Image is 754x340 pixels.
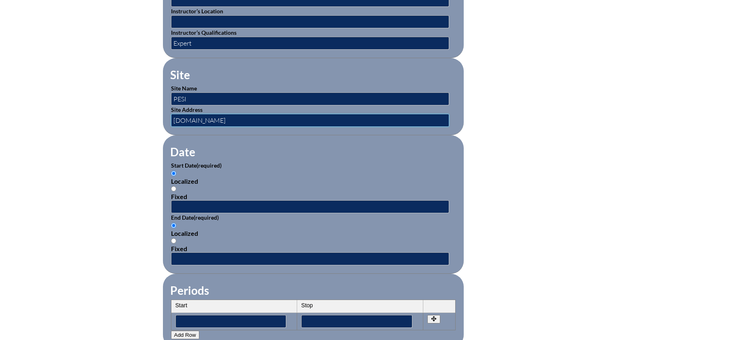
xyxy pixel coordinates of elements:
button: Add Row [171,331,199,339]
div: Localized [171,229,456,237]
legend: Date [169,145,196,159]
input: Localized [171,171,176,176]
label: Site Name [171,85,197,92]
legend: Site [169,68,191,82]
legend: Periods [169,283,210,297]
label: Start Date [171,162,222,169]
th: Stop [297,300,423,313]
label: Instructor’s Qualifications [171,29,237,36]
input: Fixed [171,186,176,191]
span: (required) [196,162,222,169]
label: End Date [171,214,219,221]
div: Localized [171,177,456,185]
input: Fixed [171,238,176,243]
div: Fixed [171,245,456,252]
th: Start [171,300,298,313]
label: Instructor’s Location [171,8,223,15]
input: Localized [171,223,176,228]
label: Site Address [171,106,203,113]
span: (required) [194,214,219,221]
div: Fixed [171,193,456,200]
